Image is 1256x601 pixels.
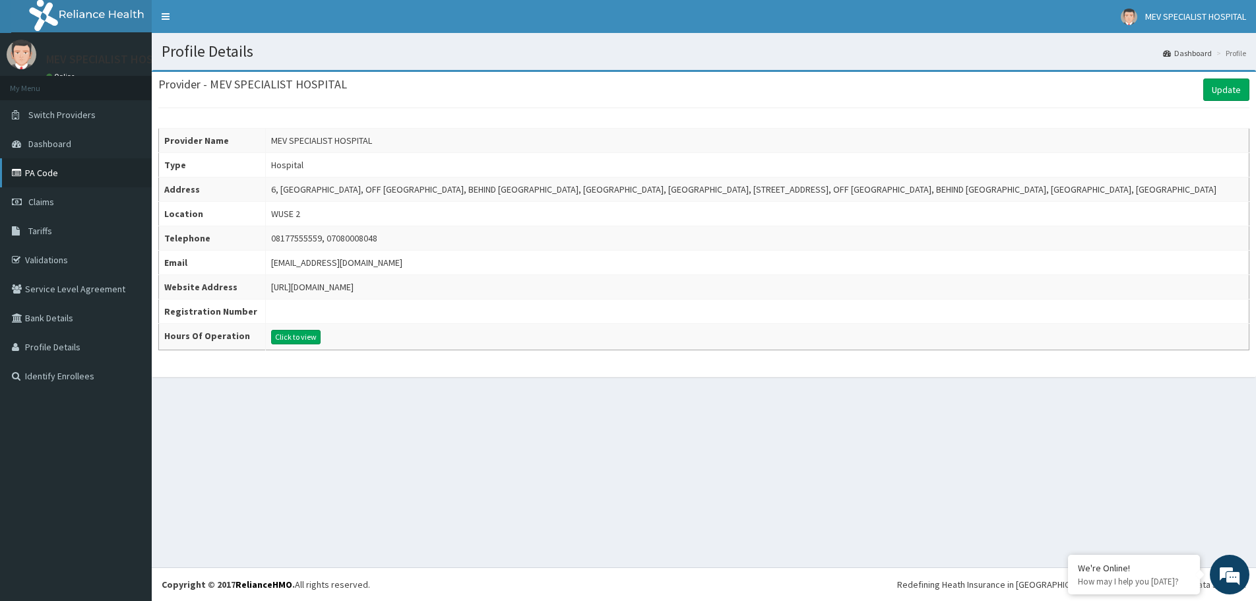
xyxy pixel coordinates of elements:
th: Address [159,177,266,202]
div: [EMAIL_ADDRESS][DOMAIN_NAME] [271,256,402,269]
div: Redefining Heath Insurance in [GEOGRAPHIC_DATA] using Telemedicine and Data Science! [897,578,1246,591]
p: How may I help you today? [1078,576,1190,587]
span: Tariffs [28,225,52,237]
a: Dashboard [1163,47,1212,59]
a: RelianceHMO [235,579,292,590]
div: Hospital [271,158,303,172]
li: Profile [1213,47,1246,59]
a: Update [1203,79,1249,101]
span: Switch Providers [28,109,96,121]
div: [URL][DOMAIN_NAME] [271,280,354,294]
span: MEV SPECIALIST HOSPITAL [1145,11,1246,22]
strong: Copyright © 2017 . [162,579,295,590]
div: 08177555559, 07080008048 [271,232,377,245]
img: User Image [7,40,36,69]
div: WUSE 2 [271,207,300,220]
h3: Provider - MEV SPECIALIST HOSPITAL [158,79,347,90]
span: Claims [28,196,54,208]
img: User Image [1121,9,1137,25]
div: MEV SPECIALIST HOSPITAL [271,134,372,147]
footer: All rights reserved. [152,567,1256,601]
th: Type [159,153,266,177]
h1: Profile Details [162,43,1246,60]
div: 6, [GEOGRAPHIC_DATA], OFF [GEOGRAPHIC_DATA], BEHIND [GEOGRAPHIC_DATA], [GEOGRAPHIC_DATA], [GEOGRA... [271,183,1216,196]
p: MEV SPECIALIST HOSPITAL [46,53,182,65]
th: Provider Name [159,129,266,153]
th: Email [159,251,266,275]
th: Website Address [159,275,266,300]
div: We're Online! [1078,562,1190,574]
th: Location [159,202,266,226]
th: Hours Of Operation [159,324,266,350]
a: Online [46,72,78,81]
th: Telephone [159,226,266,251]
button: Click to view [271,330,321,344]
th: Registration Number [159,300,266,324]
span: Dashboard [28,138,71,150]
